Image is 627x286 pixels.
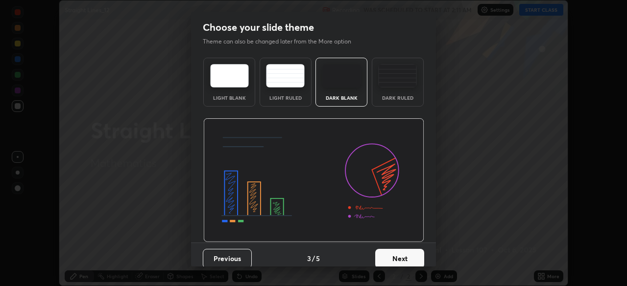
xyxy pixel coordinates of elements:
img: lightTheme.e5ed3b09.svg [210,64,249,88]
img: lightRuledTheme.5fabf969.svg [266,64,305,88]
button: Next [375,249,424,268]
h4: 3 [307,253,311,264]
h4: / [312,253,315,264]
p: Theme can also be changed later from the More option [203,37,362,46]
div: Light Ruled [266,95,305,100]
h2: Choose your slide theme [203,21,314,34]
div: Light Blank [210,95,249,100]
img: darkTheme.f0cc69e5.svg [322,64,361,88]
div: Dark Blank [322,95,361,100]
img: darkRuledTheme.de295e13.svg [378,64,417,88]
button: Previous [203,249,252,268]
div: Dark Ruled [378,95,417,100]
h4: 5 [316,253,320,264]
img: darkThemeBanner.d06ce4a2.svg [203,118,424,242]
